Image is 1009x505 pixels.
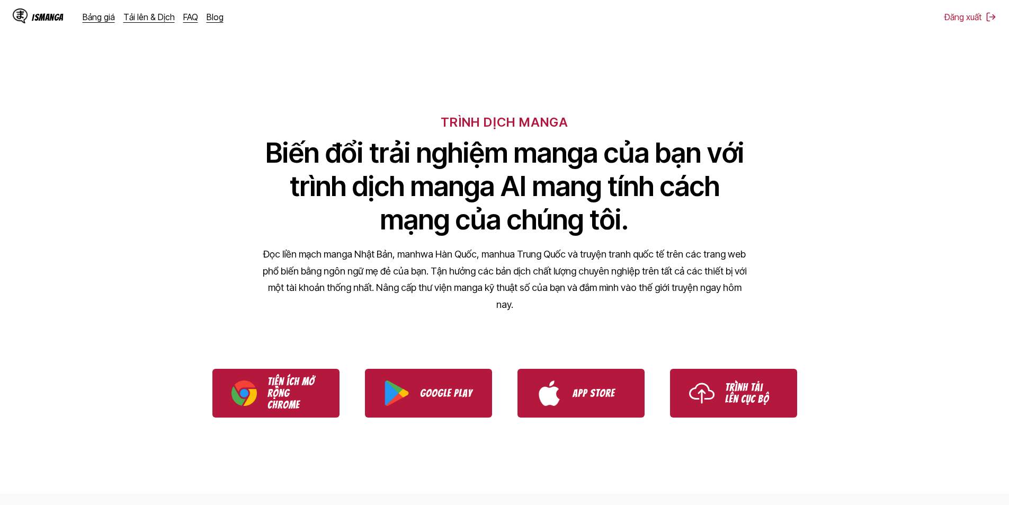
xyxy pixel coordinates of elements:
h6: TRÌNH DỊCH MANGA [441,114,568,130]
a: Use IsManga Local Uploader [670,369,797,418]
img: Upload icon [689,380,715,406]
a: Download IsManga from App Store [517,369,645,418]
p: Đọc liền mạch manga Nhật Bản, manhwa Hàn Quốc, manhua Trung Quốc và truyện tranh quốc tế trên các... [261,246,748,313]
img: Chrome logo [231,380,257,406]
img: IsManga Logo [13,8,28,23]
h1: Biến đổi trải nghiệm manga của bạn với trình dịch manga AI mang tính cách mạng của chúng tôi. [261,136,748,236]
img: App Store logo [537,380,562,406]
a: Blog [207,12,224,22]
p: Trình tải lên cục bộ [725,382,778,405]
a: Download IsManga Chrome Extension [212,369,340,418]
a: Bảng giá [83,12,115,22]
div: IsManga [32,12,64,22]
p: Google Play [420,387,473,399]
a: Download IsManga from Google Play [365,369,492,418]
img: Google Play logo [384,380,409,406]
p: Tiện ích mở rộng Chrome [267,376,320,411]
img: Sign out [986,12,996,22]
p: App Store [573,387,626,399]
a: IsManga LogoIsManga [13,8,83,25]
a: Tải lên & Dịch [123,12,175,22]
a: FAQ [183,12,198,22]
button: Đăng xuất [944,12,996,22]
